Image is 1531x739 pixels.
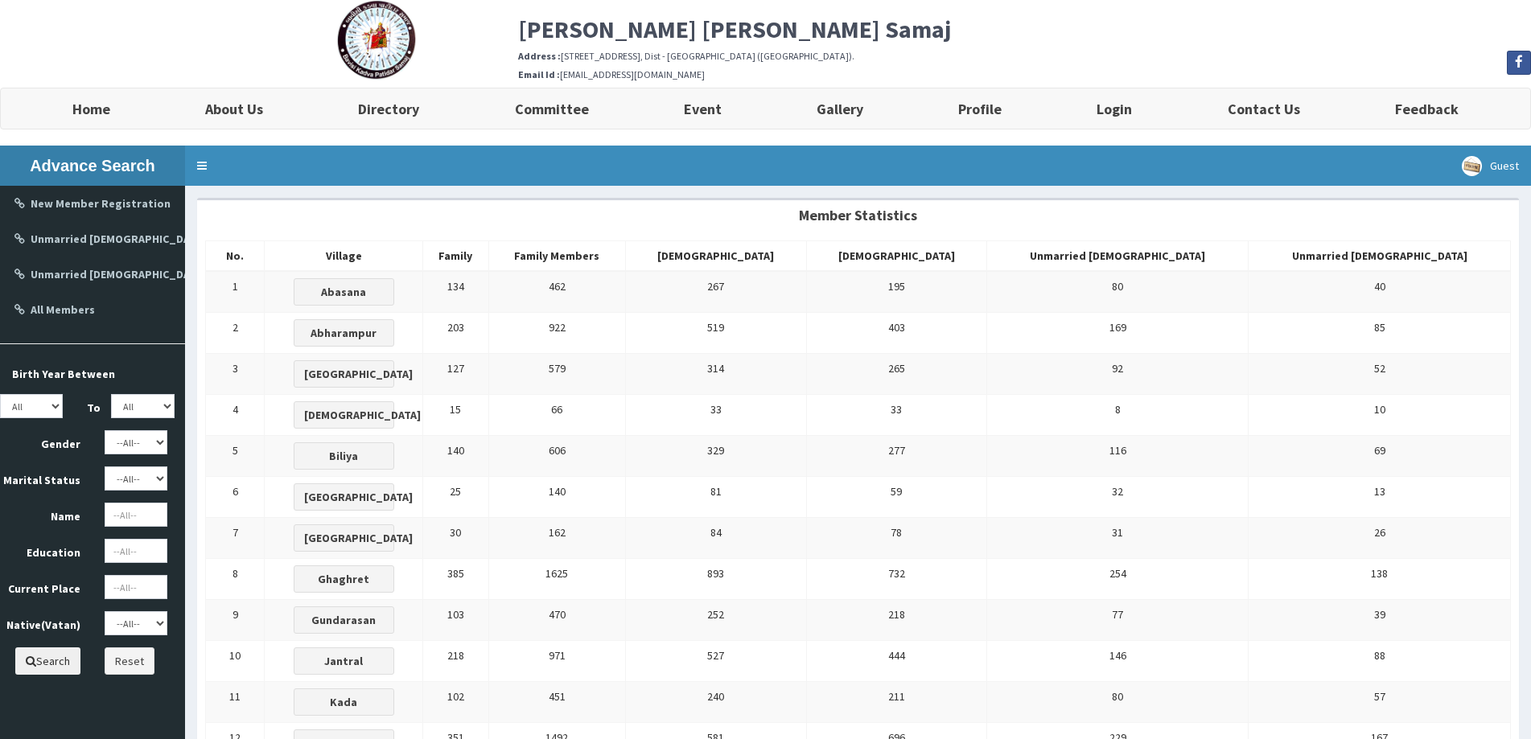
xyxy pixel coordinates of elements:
td: 265 [806,354,986,395]
td: 140 [423,436,489,477]
b: Profile [958,100,1002,118]
b: Abharampur [311,326,377,340]
b: Ghaghret [318,572,369,586]
button: Search [15,647,80,675]
td: 267 [626,271,806,313]
th: Family Members [488,241,625,272]
b: Advance Search [30,157,155,174]
b: All Members [31,302,95,317]
b: Gallery [817,100,863,118]
td: 138 [1249,559,1511,600]
b: About Us [205,100,263,118]
td: 78 [806,518,986,559]
td: 403 [806,313,986,354]
td: 127 [423,354,489,395]
td: 240 [626,682,806,723]
b: Feedback [1395,100,1459,118]
a: Gallery [769,88,911,129]
td: 116 [986,436,1249,477]
td: 451 [488,682,625,723]
td: 470 [488,600,625,641]
a: Login [1049,88,1179,129]
td: 13 [1249,477,1511,518]
span: Guest [1490,158,1519,173]
td: 30 [423,518,489,559]
b: Address : [518,50,561,62]
td: 80 [986,682,1249,723]
td: 195 [806,271,986,313]
b: Committee [515,100,589,118]
td: 69 [1249,436,1511,477]
a: Feedback [1348,88,1506,129]
button: Abasana [294,278,394,306]
b: [GEOGRAPHIC_DATA] [304,490,413,504]
a: About Us [158,88,311,129]
th: Village [265,241,423,272]
td: 385 [423,559,489,600]
td: 85 [1249,313,1511,354]
td: 10 [1249,395,1511,436]
button: Gundarasan [294,606,394,634]
label: To [75,394,99,416]
b: Directory [358,100,419,118]
th: Unmarried [DEMOGRAPHIC_DATA] [1249,241,1511,272]
td: 11 [206,682,265,723]
td: 606 [488,436,625,477]
td: 3 [206,354,265,395]
td: 39 [1249,600,1511,641]
input: --All-- [105,539,167,563]
td: 329 [626,436,806,477]
b: Jantral [324,654,363,668]
button: Ghaghret [294,565,394,593]
td: 252 [626,600,806,641]
td: 2 [206,313,265,354]
td: 5 [206,436,265,477]
td: 15 [423,395,489,436]
button: Abharampur [294,319,394,347]
td: 277 [806,436,986,477]
b: Event [684,100,722,118]
b: Abasana [321,285,366,299]
td: 527 [626,641,806,682]
td: 103 [423,600,489,641]
td: 33 [626,395,806,436]
td: 971 [488,641,625,682]
th: No. [206,241,265,272]
th: [DEMOGRAPHIC_DATA] [626,241,806,272]
td: 140 [488,477,625,518]
td: 8 [986,395,1249,436]
a: Profile [911,88,1049,129]
td: 7 [206,518,265,559]
a: Contact Us [1180,88,1348,129]
td: 218 [423,641,489,682]
b: [DEMOGRAPHIC_DATA] [304,408,421,422]
td: 40 [1249,271,1511,313]
td: 314 [626,354,806,395]
button: [GEOGRAPHIC_DATA] [294,483,394,511]
td: 77 [986,600,1249,641]
td: 57 [1249,682,1511,723]
a: Directory [311,88,467,129]
td: 10 [206,641,265,682]
td: 32 [986,477,1249,518]
td: 33 [806,395,986,436]
button: Biliya [294,442,394,470]
b: Biliya [329,449,358,463]
td: 59 [806,477,986,518]
button: [GEOGRAPHIC_DATA] [294,360,394,388]
a: Committee [467,88,636,129]
td: 893 [626,559,806,600]
input: --All-- [105,503,167,527]
td: 25 [423,477,489,518]
td: 169 [986,313,1249,354]
td: 8 [206,559,265,600]
b: Gundarasan [311,613,376,627]
b: Email Id : [518,68,560,80]
td: 254 [986,559,1249,600]
td: 162 [488,518,625,559]
th: [DEMOGRAPHIC_DATA] [806,241,986,272]
img: User Image [1462,156,1482,176]
a: Home [25,88,158,129]
td: 84 [626,518,806,559]
td: 31 [986,518,1249,559]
